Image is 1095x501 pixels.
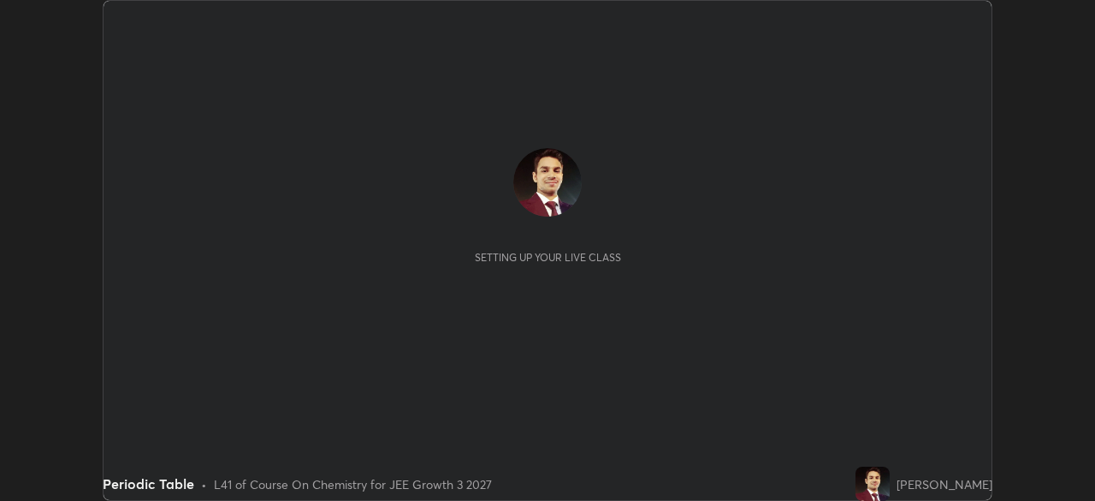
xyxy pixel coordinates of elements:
div: Setting up your live class [475,251,621,264]
div: L41 of Course On Chemistry for JEE Growth 3 2027 [214,475,492,493]
div: [PERSON_NAME] [897,475,992,493]
div: Periodic Table [103,474,194,494]
img: 9c5970aafb87463c99e06f9958a33fc6.jpg [513,148,582,217]
img: 9c5970aafb87463c99e06f9958a33fc6.jpg [855,467,890,501]
div: • [201,475,207,493]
